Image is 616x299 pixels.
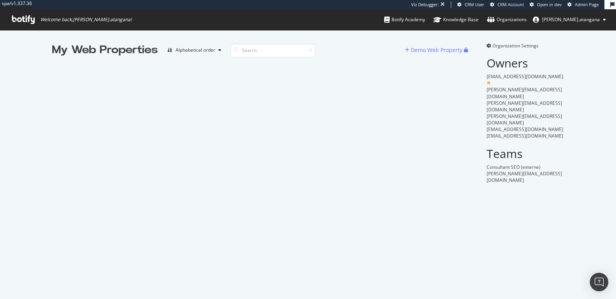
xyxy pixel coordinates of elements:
span: [EMAIL_ADDRESS][DOMAIN_NAME] [487,133,563,139]
a: Demo Web Property [405,47,464,53]
div: Botify Academy [384,16,425,24]
input: Search [231,44,315,57]
a: Knowledge Base [434,9,479,30]
a: CRM User [457,2,484,8]
span: [EMAIL_ADDRESS][DOMAIN_NAME] [487,126,563,133]
h2: Teams [487,147,564,160]
div: Knowledge Base [434,16,479,24]
span: renaud.atangana [542,16,600,23]
span: Open in dev [537,2,562,7]
span: CRM User [465,2,484,7]
div: Viz Debugger: [411,2,439,8]
div: Alphabetical order [176,48,215,52]
h2: Owners [487,57,564,69]
span: [PERSON_NAME][EMAIL_ADDRESS][DOMAIN_NAME] [487,113,562,126]
a: Admin Page [567,2,599,8]
div: Organizations [487,16,527,24]
button: Demo Web Property [405,44,464,56]
div: Open Intercom Messenger [590,273,608,291]
div: Demo Web Property [411,46,462,54]
span: Welcome back, [PERSON_NAME].atangana ! [40,17,132,23]
span: Admin Page [575,2,599,7]
span: [EMAIL_ADDRESS][DOMAIN_NAME] [487,73,563,80]
span: [PERSON_NAME][EMAIL_ADDRESS][DOMAIN_NAME] [487,170,562,183]
span: Organization Settings [492,42,539,49]
a: Open in dev [530,2,562,8]
button: [PERSON_NAME].atangana [527,13,612,26]
a: CRM Account [490,2,524,8]
button: Alphabetical order [164,44,224,56]
span: CRM Account [497,2,524,7]
a: Botify Academy [384,9,425,30]
div: Consultant SEO (externe) [487,164,564,170]
span: [PERSON_NAME][EMAIL_ADDRESS][DOMAIN_NAME] [487,100,562,113]
a: Organizations [487,9,527,30]
span: [PERSON_NAME][EMAIL_ADDRESS][DOMAIN_NAME] [487,86,562,99]
div: My Web Properties [52,42,158,58]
